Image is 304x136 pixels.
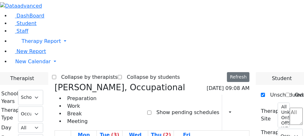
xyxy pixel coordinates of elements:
label: Collapse by therapists [56,72,118,82]
label: Collapse by students [122,72,180,82]
div: Report [234,107,237,118]
span: New Calendar [15,58,51,65]
label: Therapy Type [1,106,22,122]
span: Therapist [10,75,34,82]
label: Day [1,124,11,132]
span: New Report [17,48,46,54]
li: Meeting [65,118,96,125]
span: Staff [17,28,28,34]
div: Setup [240,107,243,118]
button: Refresh [227,72,249,82]
li: Work [65,102,96,110]
span: Student [17,20,36,26]
option: Unknown [281,110,286,115]
span: DashBoard [17,13,44,19]
label: School Years [1,90,18,105]
label: Unscheduled [265,90,303,100]
option: WP [281,126,286,131]
a: New Calendar [10,55,304,68]
textarea: Search [290,108,303,125]
a: DashBoard [10,13,44,19]
span: Student [272,75,292,82]
li: Preparation [65,95,96,102]
a: New Report [10,48,46,54]
a: Therapy Report [10,35,304,48]
a: Staff [10,28,28,34]
option: OffSite [281,120,286,126]
li: Break [65,110,96,118]
label: Therapy Site [261,107,282,123]
a: Student [10,20,36,26]
label: Show pending schedules [151,107,219,118]
span: Therapy Report [22,38,61,44]
div: Delete [246,107,249,118]
option: All [281,104,286,110]
option: OnSite [281,115,286,120]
